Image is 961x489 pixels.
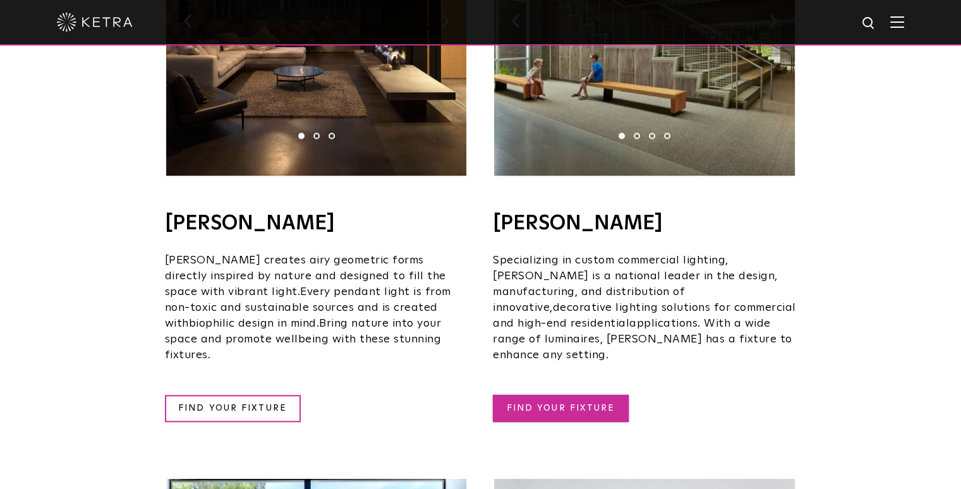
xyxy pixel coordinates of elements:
[493,255,728,266] span: Specializing in custom commercial lighting,
[493,214,796,234] h4: [PERSON_NAME]
[493,302,796,329] span: decorative lighting solutions for commercial and high-end residential
[165,253,468,363] p: biophilic design in mind.
[165,318,442,361] span: Bring nature into your space and promote wellbeing with these stunning fixtures.
[493,270,589,282] span: [PERSON_NAME]
[493,270,778,313] span: is a national leader in the design, manufacturing, and distribution of innovative,
[165,395,301,422] a: FIND YOUR FIXTURE
[493,395,629,422] a: FIND YOUR FIXTURE
[57,13,133,32] img: ketra-logo-2019-white
[165,255,446,298] span: [PERSON_NAME] creates airy geometric forms directly inspired by nature and designed to fill the s...
[165,286,451,329] span: Every pendant light is from non-toxic and sustainable sources and is created with
[165,214,468,234] h4: [PERSON_NAME]
[890,16,904,28] img: Hamburger%20Nav.svg
[861,16,877,32] img: search icon
[493,318,792,361] span: applications. With a wide range of luminaires, [PERSON_NAME] has a fixture to enhance any setting.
